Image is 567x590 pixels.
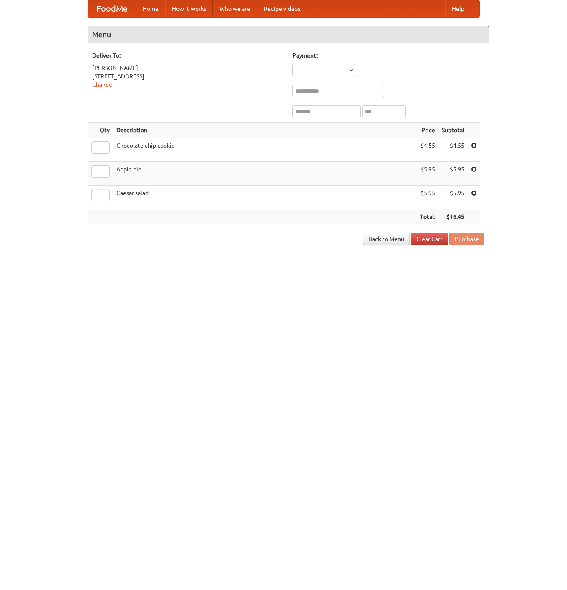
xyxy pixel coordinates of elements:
[88,26,489,43] h4: Menu
[438,186,468,209] td: $5.95
[92,81,112,88] a: Change
[363,233,410,245] a: Back to Menu
[417,162,438,186] td: $5.95
[113,186,417,209] td: Caesar salad
[136,0,165,17] a: Home
[417,123,438,138] th: Price
[88,123,113,138] th: Qty
[92,64,284,72] div: [PERSON_NAME]
[449,233,484,245] button: Purchase
[165,0,213,17] a: How it works
[417,138,438,162] td: $4.55
[438,138,468,162] td: $4.55
[438,209,468,225] th: $16.45
[417,209,438,225] th: Total:
[113,123,417,138] th: Description
[92,51,284,60] h5: Deliver To:
[417,186,438,209] td: $5.95
[213,0,257,17] a: Who we are
[88,0,136,17] a: FoodMe
[438,162,468,186] td: $5.95
[113,162,417,186] td: Apple pie
[113,138,417,162] td: Chocolate chip cookie
[438,123,468,138] th: Subtotal
[292,51,484,60] h5: Payment:
[92,72,284,80] div: [STREET_ADDRESS]
[411,233,448,245] a: Clear Cart
[257,0,307,17] a: Recipe videos
[445,0,471,17] a: Help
